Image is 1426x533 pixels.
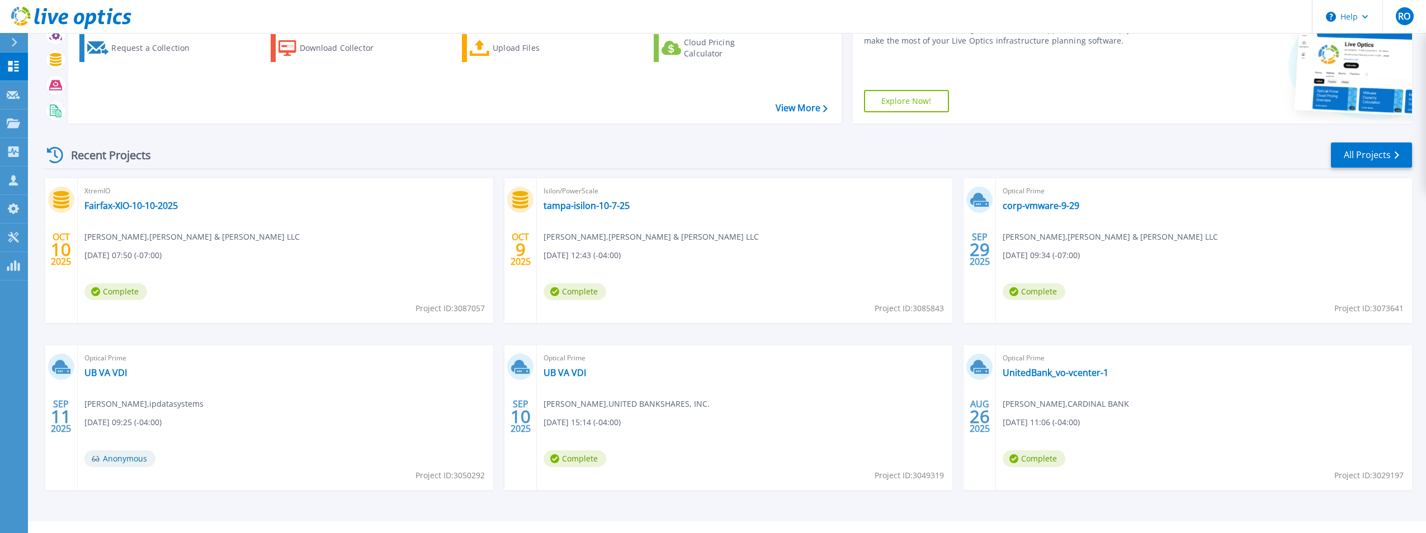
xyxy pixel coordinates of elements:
span: Optical Prime [84,352,487,364]
span: [PERSON_NAME] , [PERSON_NAME] & [PERSON_NAME] LLC [544,231,759,243]
a: Cloud Pricing Calculator [654,34,778,62]
span: Optical Prime [544,352,946,364]
span: Project ID: 3087057 [415,302,485,315]
span: Optical Prime [1003,352,1405,364]
span: 10 [51,245,71,254]
span: Complete [1003,283,1065,300]
span: RO [1398,12,1410,21]
a: Download Collector [271,34,395,62]
a: Request a Collection [79,34,204,62]
span: Project ID: 3029197 [1334,469,1404,482]
div: Cloud Pricing Calculator [684,37,773,59]
span: Project ID: 3073641 [1334,302,1404,315]
div: SEP 2025 [510,396,531,437]
span: [PERSON_NAME] , [PERSON_NAME] & [PERSON_NAME] LLC [84,231,300,243]
a: UnitedBank_vo-vcenter-1 [1003,367,1108,378]
div: AUG 2025 [969,396,990,437]
div: Download Collector [300,37,389,59]
span: [PERSON_NAME] , UNITED BANKSHARES, INC. [544,398,710,410]
a: UB VA VDI [544,367,586,378]
span: Optical Prime [1003,185,1405,197]
span: Complete [544,450,606,467]
span: Project ID: 3049319 [875,469,944,482]
a: View More [776,103,828,113]
a: corp-vmware-9-29 [1003,200,1079,211]
span: Complete [1003,450,1065,467]
span: Project ID: 3050292 [415,469,485,482]
span: [DATE] 15:14 (-04:00) [544,416,621,429]
div: OCT 2025 [510,229,531,270]
div: OCT 2025 [50,229,72,270]
span: [PERSON_NAME] , [PERSON_NAME] & [PERSON_NAME] LLC [1003,231,1218,243]
div: Recent Projects [43,141,166,169]
span: 11 [51,412,71,421]
span: [DATE] 11:06 (-04:00) [1003,416,1080,429]
span: Isilon/PowerScale [544,185,946,197]
a: Fairfax-XIO-10-10-2025 [84,200,178,211]
a: All Projects [1331,142,1412,168]
span: [DATE] 07:50 (-07:00) [84,249,162,261]
span: Complete [544,283,606,300]
span: Complete [84,283,147,300]
div: Upload Files [493,37,582,59]
span: 9 [516,245,526,254]
span: Project ID: 3085843 [875,302,944,315]
div: Request a Collection [111,37,201,59]
span: [DATE] 12:43 (-04:00) [544,249,621,261]
div: SEP 2025 [50,396,72,437]
span: 29 [970,245,990,254]
span: 26 [970,412,990,421]
div: Find tutorials, instructional guides and other support videos to help you make the most of your L... [864,24,1153,46]
span: [PERSON_NAME] , ipdatasystems [84,398,204,410]
span: [PERSON_NAME] , CARDINAL BANK [1003,398,1129,410]
span: Anonymous [84,450,155,467]
a: Explore Now! [864,90,949,112]
a: tampa-isilon-10-7-25 [544,200,630,211]
span: [DATE] 09:34 (-07:00) [1003,249,1080,261]
span: [DATE] 09:25 (-04:00) [84,416,162,429]
a: Upload Files [462,34,587,62]
span: 10 [511,412,531,421]
span: XtremIO [84,185,487,197]
div: SEP 2025 [969,229,990,270]
a: UB VA VDI [84,367,127,378]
